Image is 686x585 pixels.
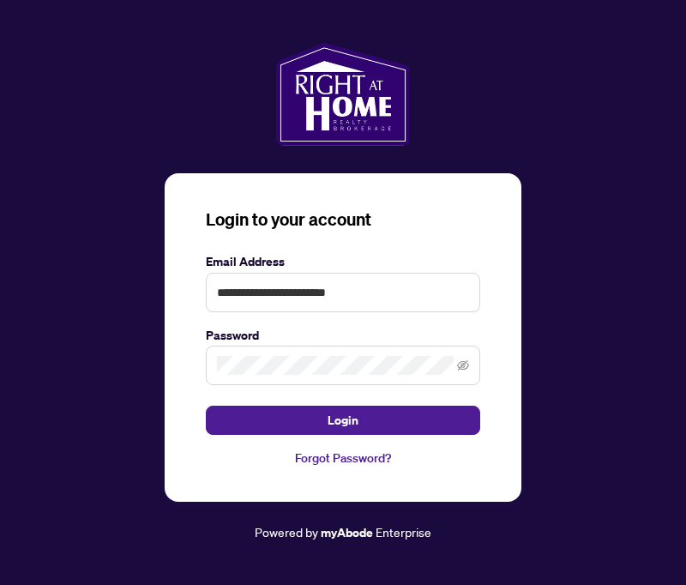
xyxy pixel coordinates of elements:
[321,523,373,542] a: myAbode
[376,524,431,540] span: Enterprise
[206,449,480,467] a: Forgot Password?
[206,326,480,345] label: Password
[276,43,409,146] img: ma-logo
[206,208,480,232] h3: Login to your account
[206,252,480,271] label: Email Address
[206,406,480,435] button: Login
[457,359,469,371] span: eye-invisible
[255,524,318,540] span: Powered by
[328,407,358,434] span: Login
